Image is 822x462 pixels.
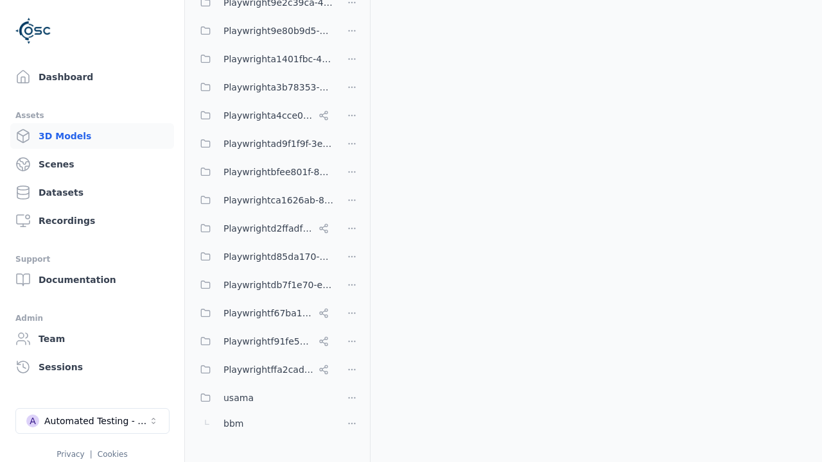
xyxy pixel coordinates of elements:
[193,103,334,128] button: Playwrighta4cce06a-a8e6-4c0d-bfc1-93e8d78d750a
[223,362,313,377] span: Playwrightffa2cad8-0214-4c2f-a758-8e9593c5a37e
[193,411,334,436] button: bbm
[10,64,174,90] a: Dashboard
[15,13,51,49] img: Logo
[193,300,334,326] button: Playwrightf67ba199-386a-42d1-aebc-3b37e79c7296
[193,216,334,241] button: Playwrightd2ffadf0-c973-454c-8fcf-dadaeffcb802
[223,23,334,38] span: Playwright9e80b9d5-ab0b-4e8f-a3de-da46b25b8298
[10,354,174,380] a: Sessions
[10,267,174,293] a: Documentation
[90,450,92,459] span: |
[223,51,334,67] span: Playwrighta1401fbc-43d7-48dd-a309-be935d99d708
[223,193,334,208] span: Playwrightca1626ab-8cec-4ddc-b85a-2f9392fe08d1
[10,151,174,177] a: Scenes
[223,221,313,236] span: Playwrightd2ffadf0-c973-454c-8fcf-dadaeffcb802
[193,46,334,72] button: Playwrighta1401fbc-43d7-48dd-a309-be935d99d708
[98,450,128,459] a: Cookies
[223,249,334,264] span: Playwrightd85da170-7860-45bb-9794-090d808d380b
[193,131,334,157] button: Playwrightad9f1f9f-3e6a-4231-8f19-c506bf64a382
[26,415,39,427] div: A
[223,108,313,123] span: Playwrighta4cce06a-a8e6-4c0d-bfc1-93e8d78d750a
[193,272,334,298] button: Playwrightdb7f1e70-e54d-4da7-b38d-464ac70cc2ba
[223,80,334,95] span: Playwrighta3b78353-5999-46c5-9eab-70007203469a
[223,164,334,180] span: Playwrightbfee801f-8be1-42a6-b774-94c49e43b650
[10,123,174,149] a: 3D Models
[57,450,84,459] a: Privacy
[223,390,254,406] span: usama
[15,108,169,123] div: Assets
[10,208,174,234] a: Recordings
[193,357,334,382] button: Playwrightffa2cad8-0214-4c2f-a758-8e9593c5a37e
[15,252,169,267] div: Support
[10,180,174,205] a: Datasets
[193,329,334,354] button: Playwrightf91fe523-dd75-44f3-a953-451f6070cb42
[193,244,334,269] button: Playwrightd85da170-7860-45bb-9794-090d808d380b
[193,18,334,44] button: Playwright9e80b9d5-ab0b-4e8f-a3de-da46b25b8298
[223,305,313,321] span: Playwrightf67ba199-386a-42d1-aebc-3b37e79c7296
[223,277,334,293] span: Playwrightdb7f1e70-e54d-4da7-b38d-464ac70cc2ba
[223,334,313,349] span: Playwrightf91fe523-dd75-44f3-a953-451f6070cb42
[44,415,148,427] div: Automated Testing - Playwright
[223,416,243,431] span: bbm
[193,385,334,411] button: usama
[10,326,174,352] a: Team
[193,74,334,100] button: Playwrighta3b78353-5999-46c5-9eab-70007203469a
[193,159,334,185] button: Playwrightbfee801f-8be1-42a6-b774-94c49e43b650
[193,187,334,213] button: Playwrightca1626ab-8cec-4ddc-b85a-2f9392fe08d1
[15,311,169,326] div: Admin
[223,136,334,151] span: Playwrightad9f1f9f-3e6a-4231-8f19-c506bf64a382
[15,408,170,434] button: Select a workspace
